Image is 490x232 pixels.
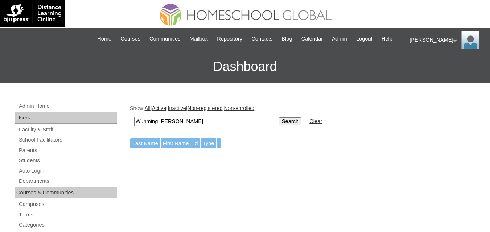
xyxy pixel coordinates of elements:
a: Departments [18,177,117,186]
a: Faculty & Staff [18,125,117,134]
span: Logout [356,35,372,43]
a: Inactive [168,105,186,111]
td: Type [201,138,217,149]
a: Non-enrolled [224,105,254,111]
a: Admin [328,35,351,43]
span: Communities [149,35,181,43]
span: Mailbox [190,35,208,43]
a: Clear [309,118,322,124]
a: Communities [146,35,184,43]
a: Categories [18,220,117,229]
span: Contacts [251,35,272,43]
a: Non-registered [188,105,223,111]
a: Logout [353,35,376,43]
a: Repository [213,35,246,43]
div: Show: | | | | [130,105,483,130]
a: All [144,105,150,111]
span: Blog [281,35,292,43]
div: [PERSON_NAME] [409,31,483,49]
a: Campuses [18,200,117,209]
a: Help [378,35,396,43]
td: First Name [161,138,191,149]
img: logo-white.png [4,4,61,23]
img: Ariane Ebuen [461,31,479,49]
a: School Facilitators [18,135,117,144]
a: Terms [18,210,117,219]
span: Calendar [301,35,323,43]
span: Courses [120,35,140,43]
a: Active [152,105,166,111]
span: Repository [217,35,242,43]
td: Id [191,138,200,149]
td: Last Name [130,138,160,149]
h3: Dashboard [4,50,486,83]
a: Contacts [248,35,276,43]
a: Home [94,35,115,43]
a: Calendar [298,35,326,43]
div: Courses & Communities [15,187,117,199]
a: Students [18,156,117,165]
span: Help [382,35,392,43]
div: Users [15,112,117,124]
span: Admin [332,35,347,43]
input: Search [279,117,301,125]
a: Courses [117,35,144,43]
a: Mailbox [186,35,212,43]
input: Search [134,117,271,126]
span: Home [97,35,111,43]
a: Auto Login [18,166,117,176]
a: Blog [278,35,296,43]
a: Admin Home [18,102,117,111]
a: Parents [18,146,117,155]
